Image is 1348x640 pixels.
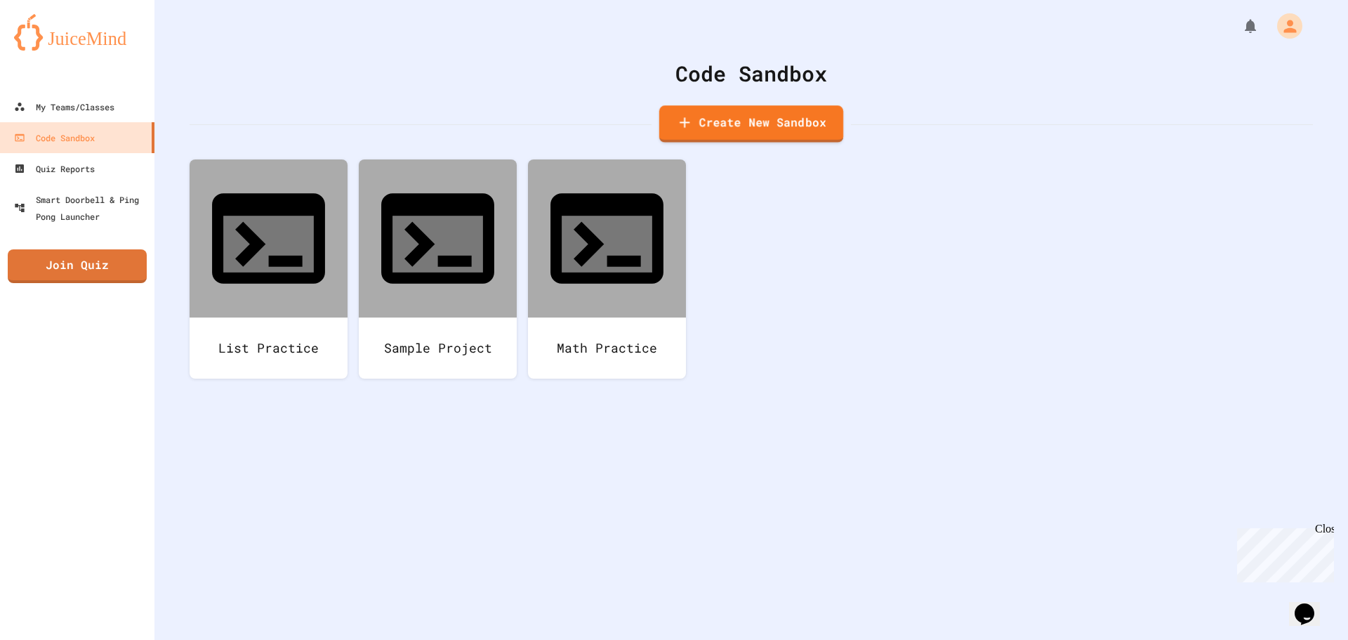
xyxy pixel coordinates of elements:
[528,159,686,379] a: Math Practice
[659,105,843,143] a: Create New Sandbox
[1231,523,1334,582] iframe: chat widget
[14,160,95,177] div: Quiz Reports
[359,159,517,379] a: Sample Project
[14,98,114,115] div: My Teams/Classes
[190,159,348,379] a: List Practice
[6,6,97,89] div: Chat with us now!Close
[190,318,348,379] div: List Practice
[14,14,140,51] img: logo-orange.svg
[8,249,147,283] a: Join Quiz
[190,58,1313,89] div: Code Sandbox
[1262,10,1306,42] div: My Account
[359,318,517,379] div: Sample Project
[1216,14,1262,38] div: My Notifications
[14,191,149,225] div: Smart Doorbell & Ping Pong Launcher
[14,129,95,146] div: Code Sandbox
[528,318,686,379] div: Math Practice
[1289,584,1334,626] iframe: chat widget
